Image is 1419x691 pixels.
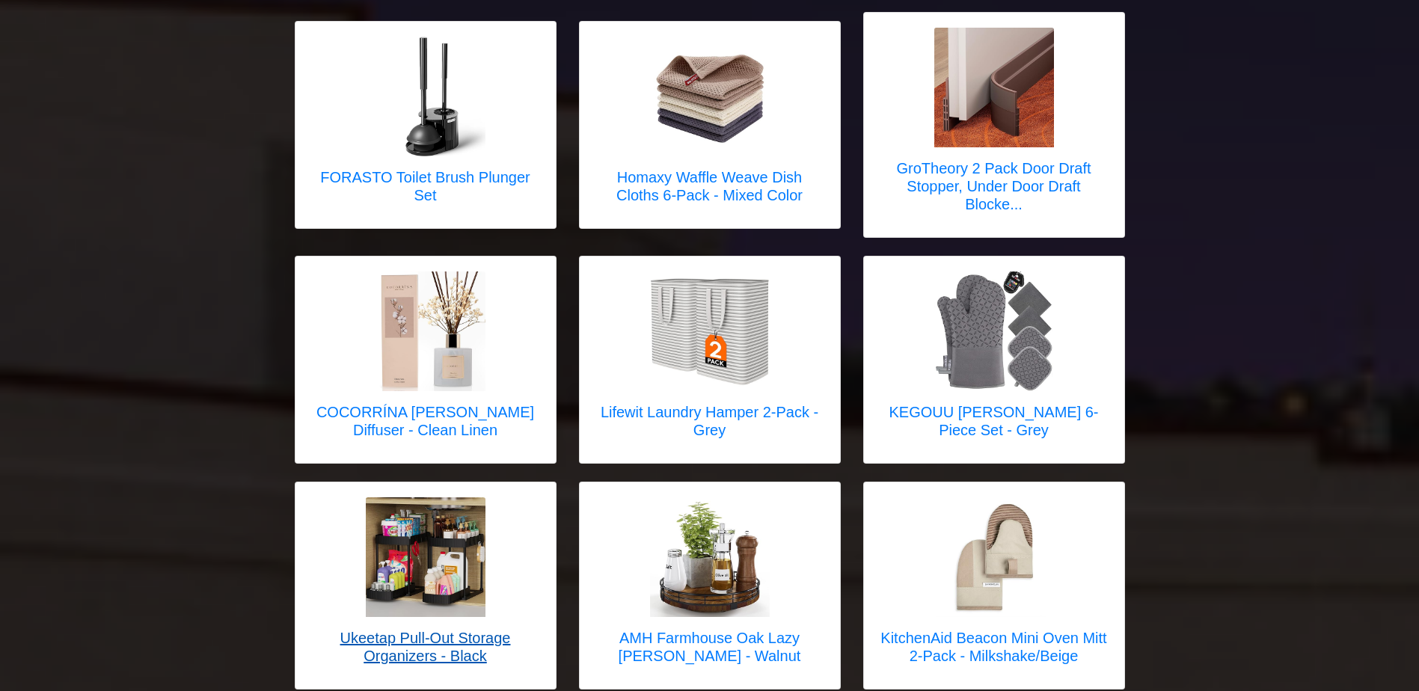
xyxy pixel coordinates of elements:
h5: Homaxy Waffle Weave Dish Cloths 6-Pack - Mixed Color [595,168,825,204]
img: Ukeetap Pull-Out Storage Organizers - Black [366,497,485,617]
a: FORASTO Toilet Brush Plunger Set FORASTO Toilet Brush Plunger Set [310,37,541,213]
a: KEGOUU Oven Mitts 6-Piece Set - Grey KEGOUU [PERSON_NAME] 6-Piece Set - Grey [879,271,1109,448]
a: Homaxy Waffle Weave Dish Cloths 6-Pack - Mixed Color Homaxy Waffle Weave Dish Cloths 6-Pack - Mix... [595,37,825,213]
h5: Ukeetap Pull-Out Storage Organizers - Black [310,629,541,665]
img: AMH Farmhouse Oak Lazy Susan - Walnut [650,497,770,617]
h5: KEGOUU [PERSON_NAME] 6-Piece Set - Grey [879,403,1109,439]
h5: KitchenAid Beacon Mini Oven Mitt 2-Pack - Milkshake/Beige [879,629,1109,665]
img: FORASTO Toilet Brush Plunger Set [366,37,485,156]
h5: FORASTO Toilet Brush Plunger Set [310,168,541,204]
img: GroTheory 2 Pack Door Draft Stopper, Under Door Draft Blocker, Soundproof Door Sweep Weather Stri... [934,28,1054,147]
img: COCORRÍNA Reed Diffuser - Clean Linen [366,271,485,391]
a: GroTheory 2 Pack Door Draft Stopper, Under Door Draft Blocker, Soundproof Door Sweep Weather Stri... [879,28,1109,222]
h5: AMH Farmhouse Oak Lazy [PERSON_NAME] - Walnut [595,629,825,665]
img: Homaxy Waffle Weave Dish Cloths 6-Pack - Mixed Color [650,37,770,156]
a: KitchenAid Beacon Mini Oven Mitt 2-Pack - Milkshake/Beige KitchenAid Beacon Mini Oven Mitt 2-Pack... [879,497,1109,674]
img: KEGOUU Oven Mitts 6-Piece Set - Grey [934,271,1054,391]
img: KitchenAid Beacon Mini Oven Mitt 2-Pack - Milkshake/Beige [934,497,1054,617]
h5: COCORRÍNA [PERSON_NAME] Diffuser - Clean Linen [310,403,541,439]
img: Lifewit Laundry Hamper 2-Pack - Grey [650,271,770,391]
h5: GroTheory 2 Pack Door Draft Stopper, Under Door Draft Blocke... [879,159,1109,213]
a: Lifewit Laundry Hamper 2-Pack - Grey Lifewit Laundry Hamper 2-Pack - Grey [595,271,825,448]
a: AMH Farmhouse Oak Lazy Susan - Walnut AMH Farmhouse Oak Lazy [PERSON_NAME] - Walnut [595,497,825,674]
a: Ukeetap Pull-Out Storage Organizers - Black Ukeetap Pull-Out Storage Organizers - Black [310,497,541,674]
h5: Lifewit Laundry Hamper 2-Pack - Grey [595,403,825,439]
a: COCORRÍNA Reed Diffuser - Clean Linen COCORRÍNA [PERSON_NAME] Diffuser - Clean Linen [310,271,541,448]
